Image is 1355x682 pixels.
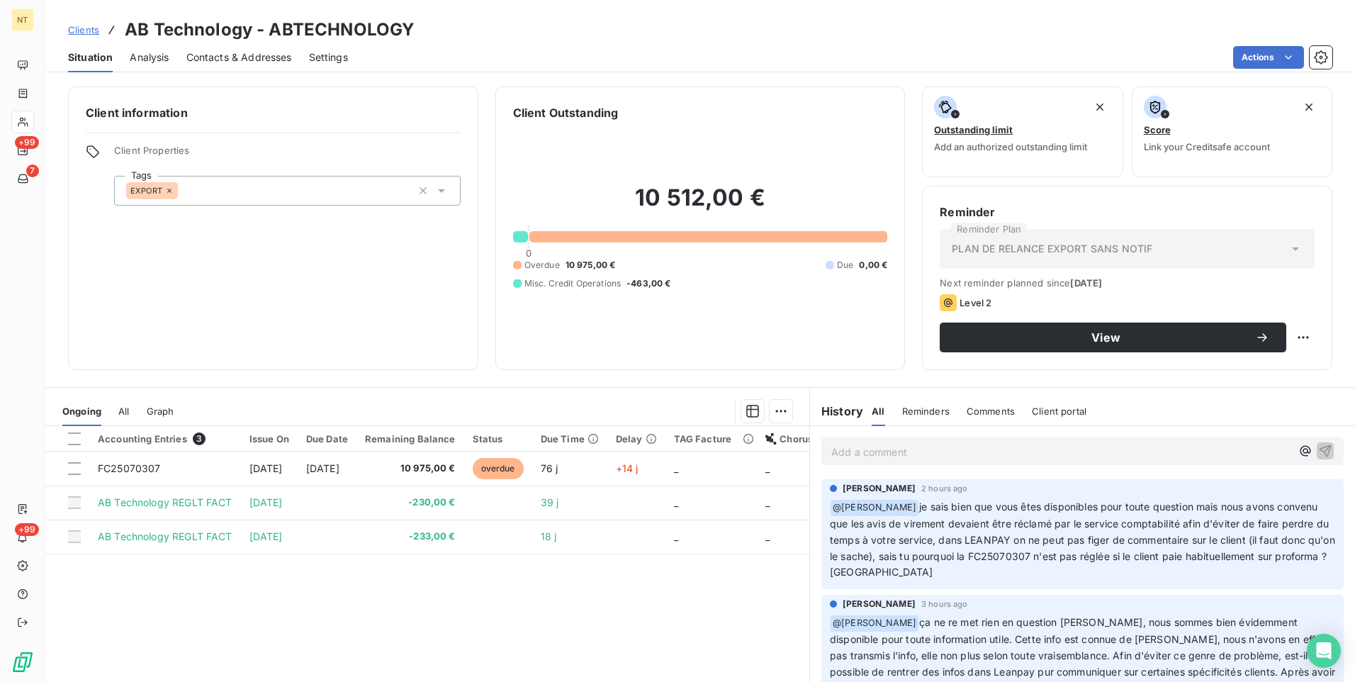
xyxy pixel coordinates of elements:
span: PLAN DE RELANCE EXPORT SANS NOTIF [952,242,1152,256]
span: @ [PERSON_NAME] [831,500,918,516]
span: Level 2 [960,297,991,308]
span: _ [765,530,770,542]
span: 39 j [541,496,559,508]
span: Overdue [524,259,560,272]
span: [PERSON_NAME] [843,482,916,495]
span: [DATE] [249,496,283,508]
img: Logo LeanPay [11,651,34,673]
span: _ [674,496,678,508]
span: Outstanding limit [934,124,1013,135]
span: AB Technology REGLT FACT [98,530,232,542]
span: Situation [68,50,113,65]
span: -230,00 € [365,496,456,510]
span: [DATE] [249,530,283,542]
span: +99 [15,136,39,149]
div: Delay [616,433,657,445]
span: AB Technology REGLT FACT [98,496,232,508]
div: TAG Facture [674,433,749,445]
span: View [957,332,1255,343]
span: [PERSON_NAME] [843,598,916,610]
div: Due Time [541,433,599,445]
div: Open Intercom Messenger [1307,634,1341,668]
button: ScoreLink your Creditsafe account [1132,86,1332,177]
span: Contacts & Addresses [186,50,292,65]
span: Misc. Credit Operations [524,277,621,290]
button: Outstanding limitAdd an authorized outstanding limit [922,86,1123,177]
div: Issue On [249,433,289,445]
span: @ [PERSON_NAME] [831,615,918,632]
span: 3 [193,432,206,445]
span: All [118,406,129,417]
span: Comments [967,406,1015,417]
span: Reminders [902,406,950,417]
button: View [940,323,1286,352]
span: Add an authorized outstanding limit [934,141,1087,152]
span: Ongoing [62,406,101,417]
div: Remaining Balance [365,433,456,445]
span: Score [1144,124,1171,135]
h3: AB Technology - ABTECHNOLOGY [125,17,415,43]
span: [DATE] [249,462,283,474]
h6: Client information [86,104,461,121]
span: Graph [147,406,174,417]
span: -463,00 € [626,277,670,290]
span: Clients [68,24,99,35]
span: +99 [15,523,39,536]
span: 7 [26,164,39,177]
span: 76 j [541,462,558,474]
span: 10 975,00 € [566,259,616,272]
span: [DATE] [1070,277,1102,289]
div: NT [11,9,34,31]
span: overdue [473,458,524,479]
span: 10 975,00 € [365,462,456,476]
span: _ [674,530,678,542]
span: 18 j [541,530,557,542]
input: Add a tag [178,184,189,197]
span: 3 hours ago [921,600,968,608]
span: FC25070307 [98,462,161,474]
span: _ [765,462,770,474]
span: Link your Creditsafe account [1144,141,1270,152]
span: EXPORT [130,186,162,195]
span: All [872,406,884,417]
div: Status [473,433,524,445]
span: 0,00 € [859,259,887,272]
span: 2 hours ago [921,484,968,493]
span: Settings [309,50,348,65]
span: Next reminder planned since [940,277,1315,289]
a: Clients [68,23,99,37]
span: Client portal [1032,406,1086,417]
div: Chorus Pro [765,433,831,445]
span: Analysis [130,50,169,65]
span: _ [674,462,678,474]
span: je sais bien que vous êtes disponibles pour toute question mais nous avons convenu que les avis d... [830,501,1338,578]
span: [DATE] [306,462,339,474]
h6: Client Outstanding [513,104,619,121]
div: Accounting Entries [98,432,232,445]
span: _ [765,496,770,508]
h2: 10 512,00 € [513,184,888,226]
div: Due Date [306,433,348,445]
span: +14 j [616,462,639,474]
button: Actions [1233,46,1304,69]
span: Due [837,259,853,272]
h6: Reminder [940,203,1315,220]
h6: History [810,403,863,420]
span: Client Properties [114,145,461,164]
span: 0 [526,247,532,259]
span: -233,00 € [365,530,456,544]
